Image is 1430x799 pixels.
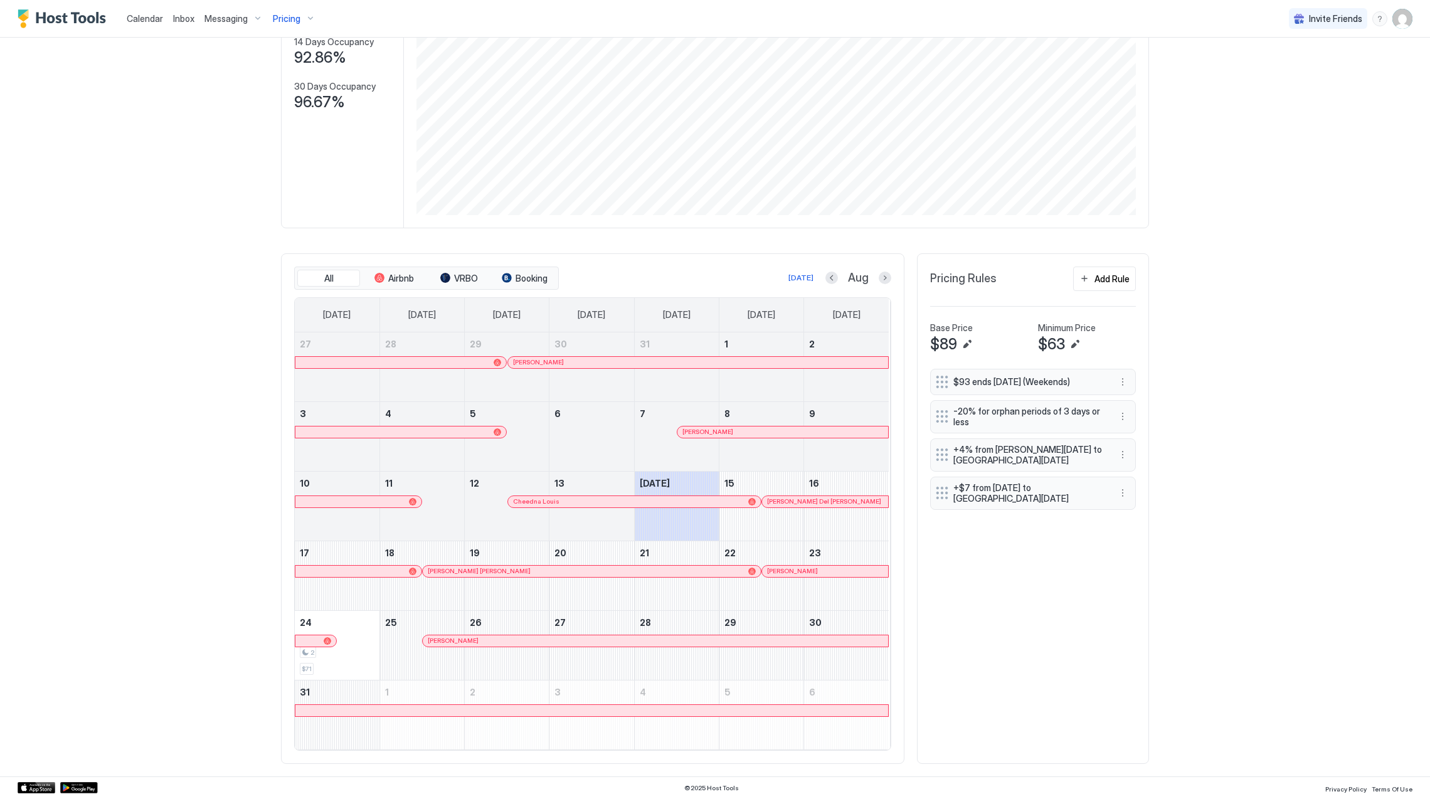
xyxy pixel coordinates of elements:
span: 18 [385,548,395,558]
div: [PERSON_NAME] [513,358,884,366]
a: August 6, 2025 [549,402,633,425]
span: 6 [809,687,815,697]
span: 12 [470,478,479,489]
td: August 29, 2025 [719,610,803,680]
span: 27 [554,617,566,628]
td: August 11, 2025 [379,471,464,541]
span: 27 [300,339,311,349]
button: Next month [879,272,891,284]
a: August 12, 2025 [465,472,549,495]
span: [DATE] [323,309,351,320]
a: August 11, 2025 [380,472,464,495]
div: Host Tools Logo [18,9,112,28]
span: 30 Days Occupancy [294,81,376,92]
span: 24 [300,617,312,628]
td: August 5, 2025 [465,401,549,471]
span: 31 [640,339,650,349]
a: Google Play Store [60,782,98,793]
span: 30 [809,617,822,628]
a: September 4, 2025 [635,680,719,704]
a: September 5, 2025 [719,680,803,704]
span: [PERSON_NAME] [682,428,733,436]
td: August 18, 2025 [379,541,464,610]
a: Calendar [127,12,163,25]
span: 14 Days Occupancy [294,36,374,48]
a: August 4, 2025 [380,402,464,425]
span: Pricing Rules [930,272,997,286]
a: September 1, 2025 [380,680,464,704]
a: August 23, 2025 [804,541,889,564]
button: More options [1115,374,1130,389]
button: Airbnb [363,270,425,287]
td: August 7, 2025 [634,401,719,471]
div: menu [1115,447,1130,462]
span: Cheedna Louis [513,497,559,505]
span: 7 [640,408,645,419]
span: 28 [640,617,651,628]
span: 5 [470,408,476,419]
a: September 3, 2025 [549,680,633,704]
a: August 7, 2025 [635,402,719,425]
span: 9 [809,408,815,419]
span: 22 [724,548,736,558]
button: All [297,270,360,287]
div: menu [1115,485,1130,500]
span: 8 [724,408,730,419]
td: August 28, 2025 [634,610,719,680]
a: August 26, 2025 [465,611,549,634]
button: Booking [493,270,556,287]
a: August 27, 2025 [549,611,633,634]
div: Cheedna Louis [513,497,756,505]
td: September 2, 2025 [465,680,549,749]
span: Messaging [204,13,248,24]
a: August 5, 2025 [465,402,549,425]
a: July 27, 2025 [295,332,379,356]
a: August 24, 2025 [295,611,379,634]
span: Airbnb [388,273,414,284]
a: Inbox [173,12,194,25]
span: Invite Friends [1309,13,1362,24]
span: $63 [1038,335,1065,354]
td: August 2, 2025 [804,332,889,402]
span: Booking [516,273,548,284]
span: 2 [809,339,815,349]
a: August 10, 2025 [295,472,379,495]
td: August 8, 2025 [719,401,803,471]
div: App Store [18,782,55,793]
div: [PERSON_NAME] [682,428,883,436]
span: 96.67% [294,93,345,112]
a: July 31, 2025 [635,332,719,356]
a: August 28, 2025 [635,611,719,634]
td: August 6, 2025 [549,401,634,471]
a: August 1, 2025 [719,332,803,356]
a: August 18, 2025 [380,541,464,564]
span: 21 [640,548,649,558]
span: 17 [300,548,309,558]
span: 2 [470,687,475,697]
div: [PERSON_NAME] [428,637,883,645]
span: All [324,273,334,284]
td: August 1, 2025 [719,332,803,402]
td: September 4, 2025 [634,680,719,749]
a: August 30, 2025 [804,611,889,634]
span: [PERSON_NAME] [767,567,818,575]
span: 19 [470,548,480,558]
td: July 27, 2025 [295,332,379,402]
span: [DATE] [640,478,670,489]
a: August 19, 2025 [465,541,549,564]
td: August 25, 2025 [379,610,464,680]
span: 25 [385,617,397,628]
td: August 14, 2025 [634,471,719,541]
td: August 9, 2025 [804,401,889,471]
a: August 2, 2025 [804,332,889,356]
span: 29 [470,339,482,349]
button: [DATE] [786,270,815,285]
span: 2 [310,648,314,657]
div: [PERSON_NAME] Del [PERSON_NAME] [767,497,883,505]
a: July 29, 2025 [465,332,549,356]
span: Aug [848,271,869,285]
td: August 21, 2025 [634,541,719,610]
span: $89 [930,335,957,354]
a: August 3, 2025 [295,402,379,425]
span: [PERSON_NAME] [513,358,564,366]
